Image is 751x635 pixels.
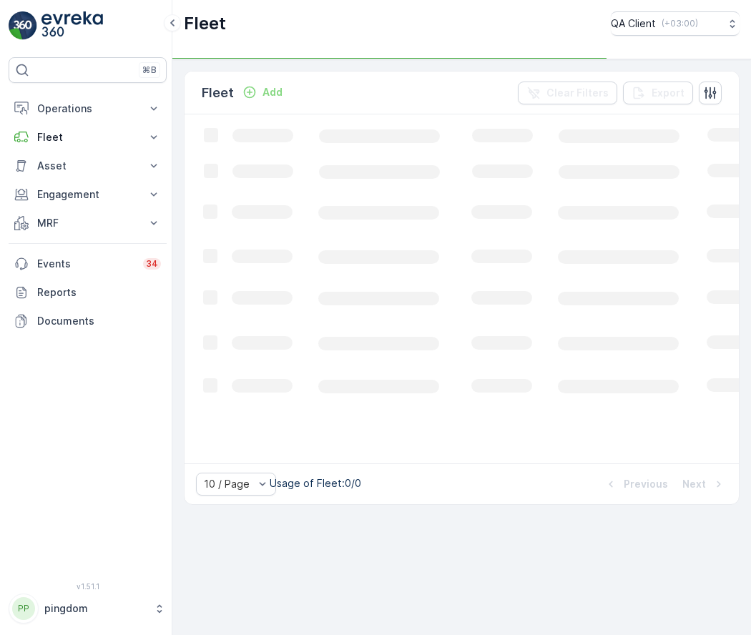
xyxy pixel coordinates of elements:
[44,601,147,616] p: pingdom
[37,187,138,202] p: Engagement
[270,476,361,491] p: Usage of Fleet : 0/0
[12,597,35,620] div: PP
[611,11,740,36] button: QA Client(+03:00)
[9,594,167,624] button: PPpingdom
[37,257,134,271] p: Events
[9,250,167,278] a: Events34
[9,209,167,237] button: MRF
[37,159,138,173] p: Asset
[9,123,167,152] button: Fleet
[37,216,138,230] p: MRF
[37,102,138,116] p: Operations
[262,85,283,99] p: Add
[624,477,668,491] p: Previous
[9,180,167,209] button: Engagement
[202,83,234,103] p: Fleet
[9,152,167,180] button: Asset
[681,476,727,493] button: Next
[652,86,684,100] p: Export
[146,258,158,270] p: 34
[9,94,167,123] button: Operations
[41,11,103,40] img: logo_light-DOdMpM7g.png
[237,84,288,101] button: Add
[9,11,37,40] img: logo
[9,582,167,591] span: v 1.51.1
[184,12,226,35] p: Fleet
[518,82,617,104] button: Clear Filters
[9,307,167,335] a: Documents
[37,314,161,328] p: Documents
[611,16,656,31] p: QA Client
[37,130,138,144] p: Fleet
[682,477,706,491] p: Next
[546,86,609,100] p: Clear Filters
[9,278,167,307] a: Reports
[662,18,698,29] p: ( +03:00 )
[37,285,161,300] p: Reports
[142,64,157,76] p: ⌘B
[602,476,669,493] button: Previous
[623,82,693,104] button: Export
